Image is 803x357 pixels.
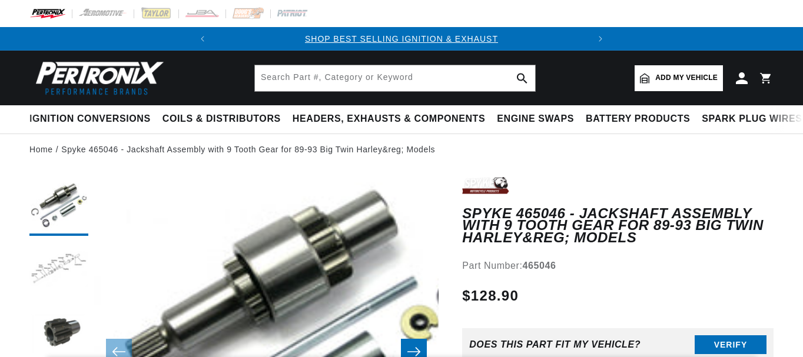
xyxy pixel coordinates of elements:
span: Battery Products [586,113,690,125]
button: Load image 2 in gallery view [29,242,88,301]
button: Verify [695,335,766,354]
strong: 465046 [523,261,556,271]
summary: Engine Swaps [491,105,580,133]
summary: Ignition Conversions [29,105,157,133]
summary: Battery Products [580,105,696,133]
input: Search Part #, Category or Keyword [255,65,535,91]
span: $128.90 [462,285,519,306]
button: Translation missing: en.sections.announcements.previous_announcement [191,27,214,51]
span: Add my vehicle [655,72,718,84]
div: Does This part fit My vehicle? [469,339,641,350]
button: Load image 1 in gallery view [29,177,88,236]
h1: Spyke 465046 - Jackshaft Assembly with 9 Tooth Gear for 89-93 Big Twin Harley&reg; Models [462,208,774,243]
a: Spyke 465046 - Jackshaft Assembly with 9 Tooth Gear for 89-93 Big Twin Harley&reg; Models [61,143,435,156]
a: Add my vehicle [635,65,723,91]
button: search button [509,65,535,91]
nav: breadcrumbs [29,143,774,156]
summary: Headers, Exhausts & Components [287,105,491,133]
span: Engine Swaps [497,113,574,125]
a: SHOP BEST SELLING IGNITION & EXHAUST [305,34,498,44]
a: Home [29,143,53,156]
span: Coils & Distributors [162,113,281,125]
summary: Coils & Distributors [157,105,287,133]
button: Translation missing: en.sections.announcements.next_announcement [589,27,612,51]
span: Spark Plug Wires [702,113,802,125]
div: Announcement [214,32,589,45]
div: Part Number: [462,258,774,273]
span: Headers, Exhausts & Components [293,113,485,125]
img: Pertronix [29,58,165,98]
span: Ignition Conversions [29,113,151,125]
div: 1 of 2 [214,32,589,45]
